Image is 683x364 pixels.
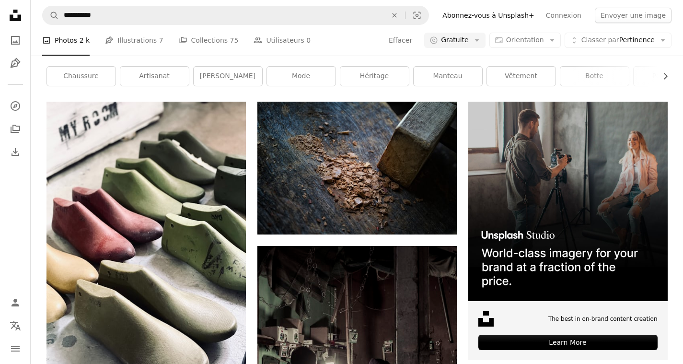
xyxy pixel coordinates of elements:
a: Collections 75 [179,25,239,56]
a: Abonnez-vous à Unsplash+ [437,8,540,23]
button: faire défiler la liste vers la droite [657,67,668,86]
a: The best in on-brand content creationLearn More [468,102,668,360]
a: manteau [414,67,482,86]
button: Recherche de visuels [405,6,428,24]
span: Pertinence [581,35,655,45]
button: Gratuite [424,33,486,48]
a: [PERSON_NAME] [194,67,262,86]
a: Illustrations 7 [105,25,163,56]
span: Gratuite [441,35,469,45]
span: Orientation [506,36,544,44]
a: bûche de bois brune sur sol brun [257,164,457,172]
button: Effacer [388,33,413,48]
a: Illustrations [6,54,25,73]
a: un groupe de chaussures assis sur le dessus d’une table [46,230,246,239]
a: Photos [6,31,25,50]
span: 7 [159,35,163,46]
a: mode [267,67,336,86]
a: chaussure [47,67,116,86]
button: Langue [6,316,25,335]
img: file-1715651741414-859baba4300dimage [468,102,668,301]
button: Menu [6,339,25,358]
a: héritage [340,67,409,86]
span: The best in on-brand content creation [548,315,658,323]
a: Botte [560,67,629,86]
a: Historique de téléchargement [6,142,25,162]
a: Accueil — Unsplash [6,6,25,27]
span: Classer par [581,36,619,44]
form: Rechercher des visuels sur tout le site [42,6,429,25]
a: Artisanat [120,67,189,86]
a: Utilisateurs 0 [254,25,311,56]
button: Effacer [384,6,405,24]
a: Explorer [6,96,25,116]
img: bûche de bois brune sur sol brun [257,102,457,235]
img: file-1631678316303-ed18b8b5cb9cimage [478,311,494,327]
a: vêtement [487,67,556,86]
div: Learn More [478,335,658,350]
button: Rechercher sur Unsplash [43,6,59,24]
a: Connexion [540,8,587,23]
button: Orientation [489,33,561,48]
button: Classer parPertinence [565,33,671,48]
span: 0 [306,35,311,46]
button: Envoyer une image [595,8,671,23]
a: Collections [6,119,25,139]
a: Connexion / S’inscrire [6,293,25,312]
span: 75 [230,35,239,46]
